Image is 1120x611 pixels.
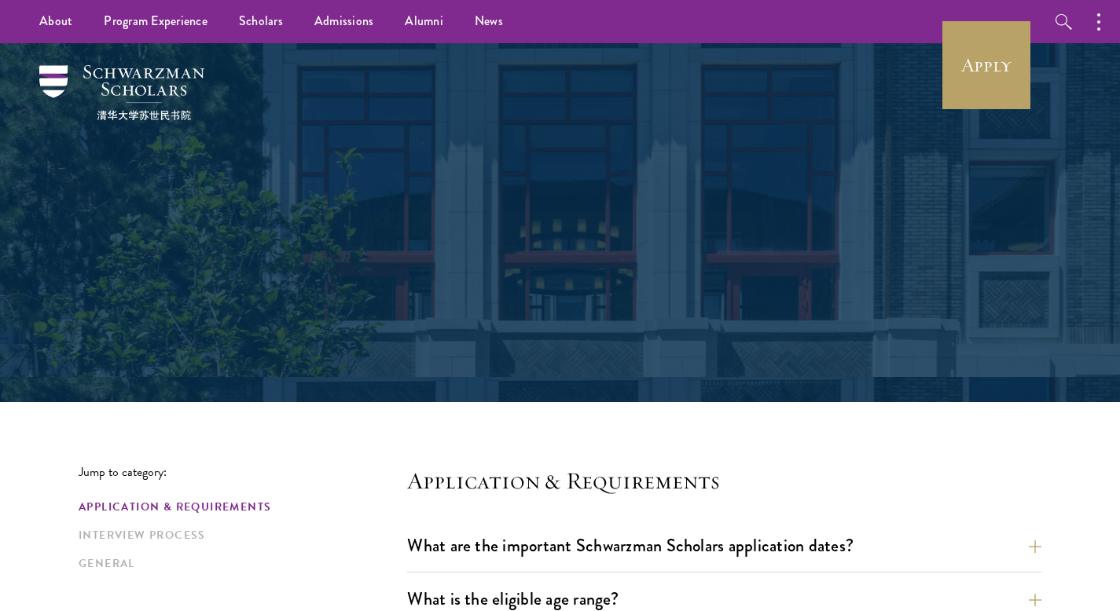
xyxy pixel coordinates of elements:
a: General [79,555,398,572]
button: What are the important Schwarzman Scholars application dates? [407,528,1041,563]
a: Application & Requirements [79,499,398,515]
p: Jump to category: [79,465,407,479]
h4: Application & Requirements [407,465,1041,496]
a: Apply [942,21,1030,109]
a: Interview Process [79,527,398,543]
img: Schwarzman Scholars [39,65,204,120]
